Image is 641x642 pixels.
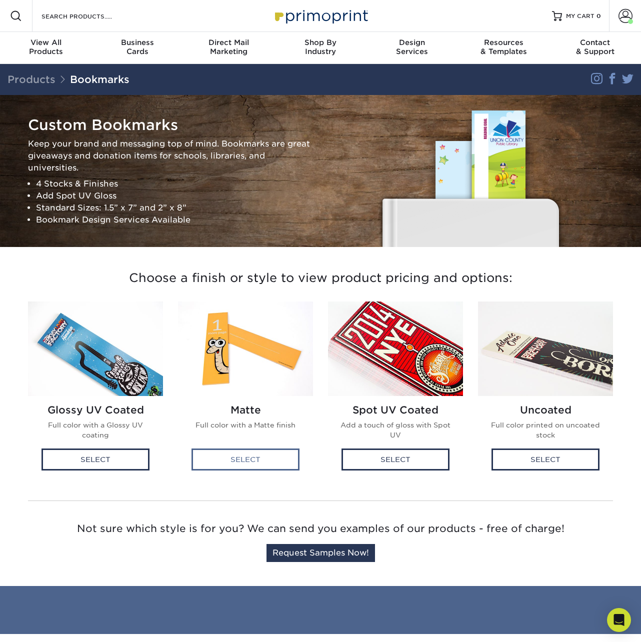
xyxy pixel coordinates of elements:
img: Uncoated Bookmarks [478,301,613,396]
p: Full color with a Matte finish [186,420,305,430]
img: Bookmarks [376,107,565,247]
a: Spot UV Coated Bookmarks Spot UV Coated Add a touch of gloss with Spot UV Select [328,301,463,480]
h1: Custom Bookmarks [28,116,313,134]
div: & Support [549,38,641,56]
a: Shop ByIndustry [274,32,366,64]
div: Select [191,448,299,470]
h2: Matte [186,404,305,416]
input: SEARCH PRODUCTS..... [40,10,138,22]
a: Direct MailMarketing [183,32,274,64]
span: Resources [458,38,549,47]
div: Marketing [183,38,274,56]
h2: Spot UV Coated [336,404,455,416]
span: Shop By [274,38,366,47]
p: Add a touch of gloss with Spot UV [336,420,455,440]
li: 4 Stocks & Finishes [36,177,313,189]
h2: Uncoated [486,404,605,416]
div: Select [491,448,599,470]
a: Request Samples Now! [266,544,375,562]
a: Glossy UV Coated Bookmarks Glossy UV Coated Full color with a Glossy UV coating Select [28,301,163,480]
a: BusinessCards [91,32,183,64]
div: Cards [91,38,183,56]
span: Direct Mail [183,38,274,47]
div: Industry [274,38,366,56]
div: Open Intercom Messenger [607,608,631,632]
span: Business [91,38,183,47]
span: Design [366,38,458,47]
h3: Choose a finish or style to view product pricing and options: [28,259,613,297]
p: Full color with a Glossy UV coating [36,420,155,440]
p: Not sure which style is for you? We can send you examples of our products - free of charge! [28,521,613,536]
div: Select [41,448,149,470]
p: Full color printed on uncoated stock [486,420,605,440]
a: Uncoated Bookmarks Uncoated Full color printed on uncoated stock Select [478,301,613,480]
a: Resources& Templates [458,32,549,64]
a: Products [7,73,55,85]
span: 0 [596,12,601,19]
h2: Glossy UV Coated [36,404,155,416]
div: & Templates [458,38,549,56]
li: Bookmark Design Services Available [36,213,313,225]
li: Add Spot UV Gloss [36,189,313,201]
img: Glossy UV Coated Bookmarks [28,301,163,396]
div: Services [366,38,458,56]
iframe: Google Customer Reviews [2,611,85,638]
div: Select [341,448,449,470]
li: Standard Sizes: 1.5” x 7” and 2” x 8” [36,201,313,213]
a: Bookmarks [70,73,129,85]
a: DesignServices [366,32,458,64]
span: MY CART [566,12,594,20]
span: Contact [549,38,641,47]
a: Contact& Support [549,32,641,64]
p: Keep your brand and messaging top of mind. Bookmarks are great giveaways and donation items for s... [28,137,313,173]
img: Primoprint [270,5,370,26]
a: Matte Bookmarks Matte Full color with a Matte finish Select [178,301,313,480]
img: Matte Bookmarks [178,301,313,396]
img: Spot UV Coated Bookmarks [328,301,463,396]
